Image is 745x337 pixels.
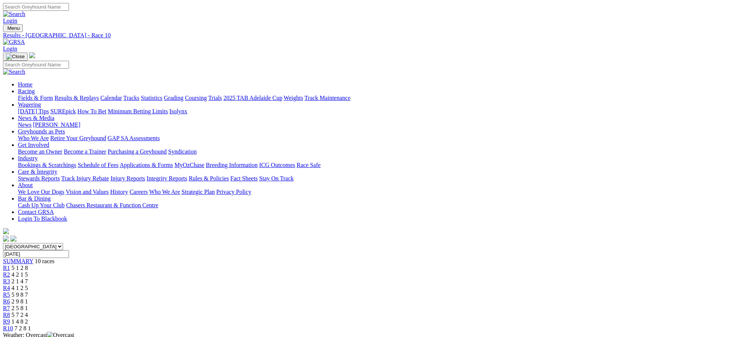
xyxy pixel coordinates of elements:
[35,258,54,264] span: 10 races
[15,325,31,331] span: 7 2 8 1
[110,189,128,195] a: History
[18,148,62,155] a: Become an Owner
[33,122,80,128] a: [PERSON_NAME]
[18,195,51,202] a: Bar & Dining
[12,278,28,284] span: 2 1 4 7
[149,189,180,195] a: Who We Are
[3,285,10,291] a: R4
[3,32,742,39] div: Results - [GEOGRAPHIC_DATA] - Race 10
[259,162,295,168] a: ICG Outcomes
[110,175,145,182] a: Injury Reports
[18,135,742,142] div: Greyhounds as Pets
[223,95,282,101] a: 2025 TAB Adelaide Cup
[18,209,54,215] a: Contact GRSA
[305,95,351,101] a: Track Maintenance
[12,298,28,305] span: 2 9 8 1
[129,189,148,195] a: Careers
[18,108,742,115] div: Wagering
[259,175,293,182] a: Stay On Track
[206,162,258,168] a: Breeding Information
[61,175,109,182] a: Track Injury Rebate
[3,271,10,278] a: R2
[108,148,167,155] a: Purchasing a Greyhound
[18,95,742,101] div: Racing
[108,108,168,114] a: Minimum Betting Limits
[64,148,106,155] a: Become a Trainer
[3,53,28,61] button: Toggle navigation
[18,202,742,209] div: Bar & Dining
[18,162,76,168] a: Bookings & Scratchings
[12,265,28,271] span: 5 1 2 8
[18,135,49,141] a: Who We Are
[18,182,33,188] a: About
[78,108,107,114] a: How To Bet
[18,122,742,128] div: News & Media
[185,95,207,101] a: Coursing
[3,39,25,45] img: GRSA
[18,155,38,161] a: Industry
[18,162,742,168] div: Industry
[3,250,69,258] input: Select date
[3,11,25,18] img: Search
[123,95,139,101] a: Tracks
[3,228,9,234] img: logo-grsa-white.png
[18,142,49,148] a: Get Involved
[18,108,49,114] a: [DATE] Tips
[18,168,57,175] a: Care & Integrity
[18,202,65,208] a: Cash Up Your Club
[3,325,13,331] a: R10
[18,101,41,108] a: Wagering
[168,148,197,155] a: Syndication
[230,175,258,182] a: Fact Sheets
[147,175,187,182] a: Integrity Reports
[3,236,9,242] img: facebook.svg
[66,202,158,208] a: Chasers Restaurant & Function Centre
[18,88,35,94] a: Racing
[189,175,229,182] a: Rules & Policies
[3,305,10,311] a: R7
[3,298,10,305] a: R6
[50,108,76,114] a: SUREpick
[18,81,32,88] a: Home
[3,45,17,52] a: Login
[18,115,54,121] a: News & Media
[208,95,222,101] a: Trials
[216,189,251,195] a: Privacy Policy
[54,95,99,101] a: Results & Replays
[12,312,28,318] span: 5 7 2 4
[6,54,25,60] img: Close
[18,189,742,195] div: About
[18,175,742,182] div: Care & Integrity
[18,175,60,182] a: Stewards Reports
[100,95,122,101] a: Calendar
[296,162,320,168] a: Race Safe
[3,265,10,271] a: R1
[12,285,28,291] span: 4 1 2 5
[18,122,31,128] a: News
[50,135,106,141] a: Retire Your Greyhound
[18,189,64,195] a: We Love Our Dogs
[284,95,303,101] a: Weights
[18,128,65,135] a: Greyhounds as Pets
[18,148,742,155] div: Get Involved
[3,292,10,298] span: R5
[12,292,28,298] span: 5 9 8 7
[3,312,10,318] a: R8
[164,95,183,101] a: Grading
[120,162,173,168] a: Applications & Forms
[175,162,204,168] a: MyOzChase
[3,258,33,264] a: SUMMARY
[12,305,28,311] span: 2 5 8 1
[3,69,25,75] img: Search
[3,24,23,32] button: Toggle navigation
[7,25,20,31] span: Menu
[3,61,69,69] input: Search
[3,3,69,11] input: Search
[3,278,10,284] a: R3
